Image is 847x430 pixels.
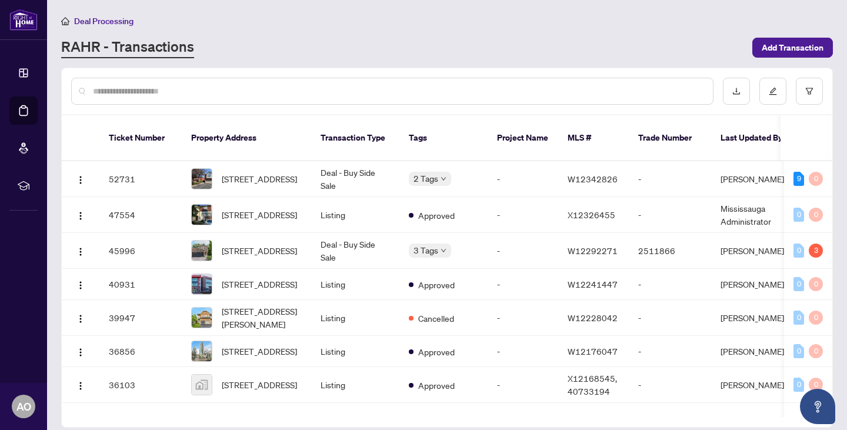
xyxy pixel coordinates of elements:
th: MLS # [558,115,629,161]
th: Last Updated By [711,115,799,161]
img: Logo [76,247,85,256]
td: - [629,336,711,367]
td: [PERSON_NAME] [711,336,799,367]
div: 0 [793,244,804,258]
span: [STREET_ADDRESS] [222,244,297,257]
td: Listing [311,197,399,233]
td: [PERSON_NAME] [711,367,799,403]
span: W12176047 [568,346,618,356]
td: [PERSON_NAME] [711,300,799,336]
span: filter [805,87,813,95]
td: - [629,300,711,336]
th: Ticket Number [99,115,182,161]
span: 3 Tags [414,244,438,257]
span: Approved [418,278,455,291]
td: 39947 [99,300,182,336]
th: Project Name [488,115,558,161]
span: [STREET_ADDRESS] [222,378,297,391]
div: 0 [809,208,823,222]
td: - [488,367,558,403]
td: Mississauga Administrator [711,197,799,233]
td: 45996 [99,233,182,269]
td: Listing [311,367,399,403]
span: Cancelled [418,312,454,325]
td: Listing [311,269,399,300]
img: Logo [76,281,85,290]
td: Listing [311,300,399,336]
div: 0 [793,208,804,222]
td: [PERSON_NAME] [711,269,799,300]
button: Logo [71,241,90,260]
button: Logo [71,169,90,188]
td: - [488,161,558,197]
td: - [629,161,711,197]
span: W12228042 [568,312,618,323]
td: - [488,197,558,233]
span: [STREET_ADDRESS] [222,208,297,221]
span: edit [769,87,777,95]
td: - [488,300,558,336]
span: [STREET_ADDRESS] [222,172,297,185]
button: Logo [71,375,90,394]
img: Logo [76,211,85,221]
span: Approved [418,379,455,392]
div: 0 [793,311,804,325]
img: thumbnail-img [192,205,212,225]
span: [STREET_ADDRESS] [222,345,297,358]
td: Listing [311,336,399,367]
span: Deal Processing [74,16,134,26]
button: Logo [71,275,90,294]
span: W12241447 [568,279,618,289]
img: thumbnail-img [192,375,212,395]
td: - [488,269,558,300]
span: down [441,248,446,254]
img: Logo [76,381,85,391]
div: 0 [793,378,804,392]
td: 40931 [99,269,182,300]
div: 0 [793,277,804,291]
td: Deal - Buy Side Sale [311,161,399,197]
img: logo [9,9,38,31]
td: [PERSON_NAME] [711,161,799,197]
td: - [629,367,711,403]
span: AO [16,398,31,415]
span: W12342826 [568,174,618,184]
span: Approved [418,209,455,222]
div: 3 [809,244,823,258]
button: filter [796,78,823,105]
button: Open asap [800,389,835,424]
button: Logo [71,308,90,327]
img: thumbnail-img [192,169,212,189]
a: RAHR - Transactions [61,37,194,58]
td: Deal - Buy Side Sale [311,233,399,269]
div: 0 [793,344,804,358]
td: 36103 [99,367,182,403]
td: [PERSON_NAME] [711,233,799,269]
span: X12326455 [568,209,615,220]
span: home [61,17,69,25]
img: thumbnail-img [192,308,212,328]
td: - [488,336,558,367]
span: download [732,87,741,95]
td: 52731 [99,161,182,197]
div: 0 [809,378,823,392]
div: 0 [809,277,823,291]
td: 47554 [99,197,182,233]
img: thumbnail-img [192,341,212,361]
div: 0 [809,172,823,186]
span: Add Transaction [762,38,823,57]
th: Tags [399,115,488,161]
td: 36856 [99,336,182,367]
span: X12168545, 40733194 [568,373,617,396]
td: 2511866 [629,233,711,269]
button: Add Transaction [752,38,833,58]
span: [STREET_ADDRESS][PERSON_NAME] [222,305,302,331]
span: down [441,176,446,182]
td: - [629,269,711,300]
div: 0 [809,344,823,358]
button: download [723,78,750,105]
div: 0 [809,311,823,325]
th: Property Address [182,115,311,161]
th: Transaction Type [311,115,399,161]
img: Logo [76,175,85,185]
